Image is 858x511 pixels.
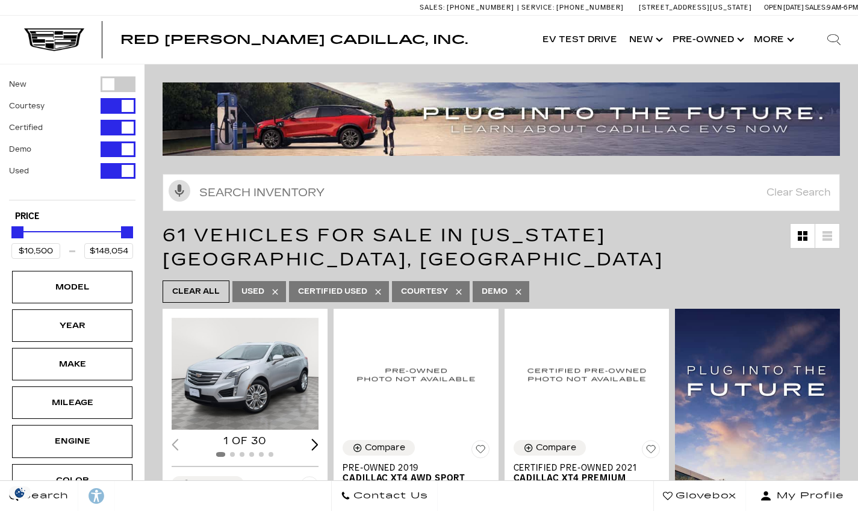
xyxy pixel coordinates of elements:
[172,318,321,430] img: 2018 Cadillac XT5 Premium Luxury AWD 1
[84,243,133,259] input: Maximum
[365,442,405,453] div: Compare
[343,318,490,431] img: 2019 Cadillac XT4 AWD Sport
[623,16,667,64] a: New
[772,488,844,504] span: My Profile
[172,284,220,299] span: Clear All
[15,211,129,222] h5: Price
[121,226,133,238] div: Maximum Price
[521,4,555,11] span: Service:
[639,4,752,11] a: [STREET_ADDRESS][US_STATE]
[311,439,319,450] div: Next slide
[298,284,367,299] span: Certified Used
[42,435,102,448] div: Engine
[517,4,627,11] a: Service: [PHONE_NUMBER]
[169,180,190,202] svg: Click to toggle on voice search
[642,440,660,463] button: Save Vehicle
[42,280,102,294] div: Model
[172,476,244,492] button: Compare Vehicle
[331,481,438,511] a: Contact Us
[24,28,84,51] img: Cadillac Dark Logo with Cadillac White Text
[343,463,490,483] a: Pre-Owned 2019Cadillac XT4 AWD Sport
[514,463,651,473] span: Certified Pre-Owned 2021
[163,225,664,270] span: 61 Vehicles for Sale in [US_STATE][GEOGRAPHIC_DATA], [GEOGRAPHIC_DATA]
[514,463,661,494] a: Certified Pre-Owned 2021Cadillac XT4 Premium Luxury
[11,226,23,238] div: Minimum Price
[11,243,60,259] input: Minimum
[163,82,849,156] img: ev-blog-post-banners4
[9,100,45,112] label: Courtesy
[471,440,490,463] button: Save Vehicle
[120,34,468,46] a: Red [PERSON_NAME] Cadillac, Inc.
[12,309,132,342] div: YearYear
[241,284,264,299] span: Used
[9,143,31,155] label: Demo
[536,442,576,453] div: Compare
[420,4,445,11] span: Sales:
[482,284,508,299] span: Demo
[9,76,135,200] div: Filter by Vehicle Type
[163,174,840,211] input: Search Inventory
[514,473,651,494] span: Cadillac XT4 Premium Luxury
[42,474,102,487] div: Color
[514,440,586,456] button: Compare Vehicle
[194,478,234,489] div: Compare
[42,396,102,409] div: Mileage
[12,464,132,497] div: ColorColor
[6,486,34,499] section: Click to Open Cookie Consent Modal
[9,122,43,134] label: Certified
[12,425,132,457] div: EngineEngine
[805,4,827,11] span: Sales:
[172,318,321,430] div: 1 / 2
[19,488,69,504] span: Search
[300,476,319,499] button: Save Vehicle
[42,358,102,371] div: Make
[9,78,26,90] label: New
[343,473,480,483] span: Cadillac XT4 AWD Sport
[667,16,748,64] a: Pre-Owned
[827,4,858,11] span: 9 AM-6 PM
[12,386,132,419] div: MileageMileage
[447,4,514,11] span: [PHONE_NUMBER]
[746,481,858,511] button: Open user profile menu
[556,4,624,11] span: [PHONE_NUMBER]
[748,16,798,64] button: More
[120,33,468,47] span: Red [PERSON_NAME] Cadillac, Inc.
[12,271,132,303] div: ModelModel
[9,165,29,177] label: Used
[653,481,746,511] a: Glovebox
[11,222,133,259] div: Price
[343,463,480,473] span: Pre-Owned 2019
[514,318,661,431] img: 2021 Cadillac XT4 Premium Luxury
[536,16,623,64] a: EV Test Drive
[343,440,415,456] button: Compare Vehicle
[420,4,517,11] a: Sales: [PHONE_NUMBER]
[764,4,804,11] span: Open [DATE]
[12,348,132,380] div: MakeMake
[172,435,319,448] div: 1 of 30
[673,488,736,504] span: Glovebox
[350,488,428,504] span: Contact Us
[6,486,34,499] img: Opt-Out Icon
[42,319,102,332] div: Year
[401,284,448,299] span: Courtesy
